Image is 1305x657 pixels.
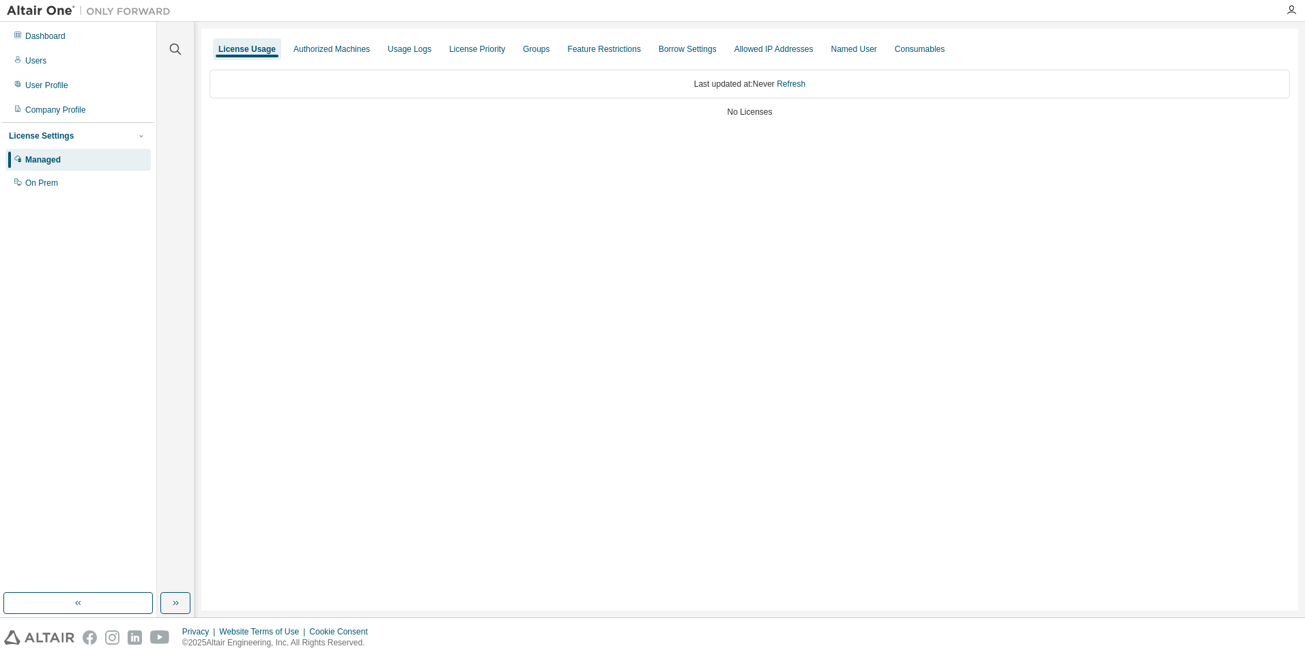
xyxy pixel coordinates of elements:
[895,44,945,55] div: Consumables
[25,154,61,165] div: Managed
[25,104,86,115] div: Company Profile
[219,626,309,637] div: Website Terms of Use
[218,44,276,55] div: License Usage
[449,44,505,55] div: License Priority
[150,630,170,645] img: youtube.svg
[523,44,549,55] div: Groups
[210,70,1290,98] div: Last updated at: Never
[128,630,142,645] img: linkedin.svg
[388,44,431,55] div: Usage Logs
[210,107,1290,117] div: No Licenses
[659,44,717,55] div: Borrow Settings
[734,44,814,55] div: Allowed IP Addresses
[777,79,805,89] a: Refresh
[293,44,370,55] div: Authorized Machines
[105,630,119,645] img: instagram.svg
[309,626,375,637] div: Cookie Consent
[182,637,376,649] p: © 2025 Altair Engineering, Inc. All Rights Reserved.
[568,44,641,55] div: Feature Restrictions
[83,630,97,645] img: facebook.svg
[831,44,876,55] div: Named User
[9,130,74,141] div: License Settings
[4,630,74,645] img: altair_logo.svg
[25,80,68,91] div: User Profile
[25,31,66,42] div: Dashboard
[25,178,58,188] div: On Prem
[25,55,46,66] div: Users
[182,626,219,637] div: Privacy
[7,4,177,18] img: Altair One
